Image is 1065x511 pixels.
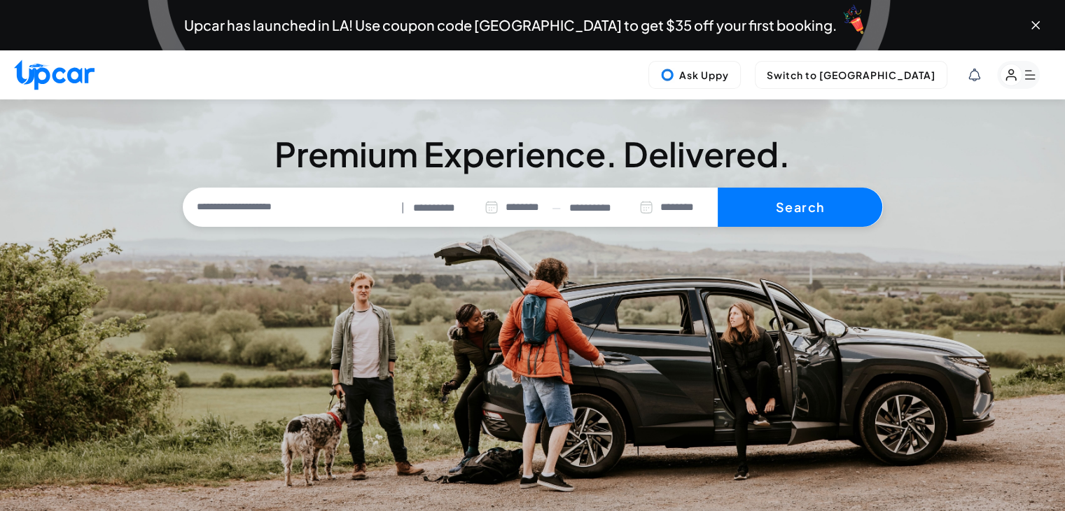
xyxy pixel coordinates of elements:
[1029,18,1043,32] button: Close banner
[755,61,947,89] button: Switch to [GEOGRAPHIC_DATA]
[968,69,980,81] div: View Notifications
[648,61,741,89] button: Ask Uppy
[184,18,837,32] span: Upcar has launched in LA! Use coupon code [GEOGRAPHIC_DATA] to get $35 off your first booking.
[14,59,95,90] img: Upcar Logo
[401,199,405,216] span: |
[660,68,674,82] img: Uppy
[552,199,561,216] span: —
[718,188,882,227] button: Search
[183,137,883,171] h3: Premium Experience. Delivered.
